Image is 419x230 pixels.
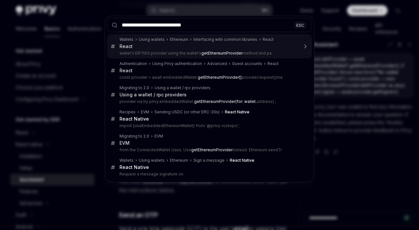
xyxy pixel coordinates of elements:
div: EVM [119,140,130,146]
div: Using a wallet / rpc providers [155,85,210,90]
div: Using a wallet / rpc providers [119,92,187,98]
div: Using wallets [139,37,165,42]
div: EVM [155,134,163,139]
div: Ethereum [170,158,188,163]
div: Migrating to 2.0 [119,85,149,90]
b: React Native [119,116,149,122]
b: React Native [230,158,254,163]
div: React [267,61,279,66]
b: getEthereumProvider(for: wallet. [194,99,257,104]
p: wallet's EIP1193 provider using the wallet's method and pa [119,51,298,56]
p: provider via try privy.embeddedWallet. address) , [119,99,298,104]
div: Sign a message [193,158,225,163]
div: Ethereum [170,37,188,42]
p: import {useEmbeddedEthereumWallet} from '@privy-io/expo'; [119,123,298,128]
div: React [119,43,133,49]
div: Advanced [207,61,227,66]
p: from the ConnectedWallet class. Use instead. Ethereum sendTr [119,147,298,153]
b: React Native [119,164,149,170]
div: Interfacing with common libraries [193,37,257,42]
div: Using Privy authentication [152,61,202,66]
div: ESC [294,22,306,28]
b: React Native [225,109,249,114]
div: Migrating to 2.0 [119,134,149,139]
b: getEthereumProvider [191,147,232,152]
div: React [119,68,133,74]
div: Recipes [119,109,136,115]
div: Wallets [119,158,134,163]
div: EVM [141,109,149,115]
p: const provider = await embeddedWallet. provider.request({me [119,75,298,80]
div: Authentication [119,61,147,66]
div: Guest accounts [232,61,262,66]
div: Wallets [119,37,134,42]
div: Sending USDC (or other ERC-20s) [155,109,220,115]
div: React [263,37,274,42]
b: getEthereumProvider [201,51,243,56]
b: getEthereumProvider() [198,75,242,80]
div: Using wallets [139,158,165,163]
p: Request a message signature on [119,172,298,177]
